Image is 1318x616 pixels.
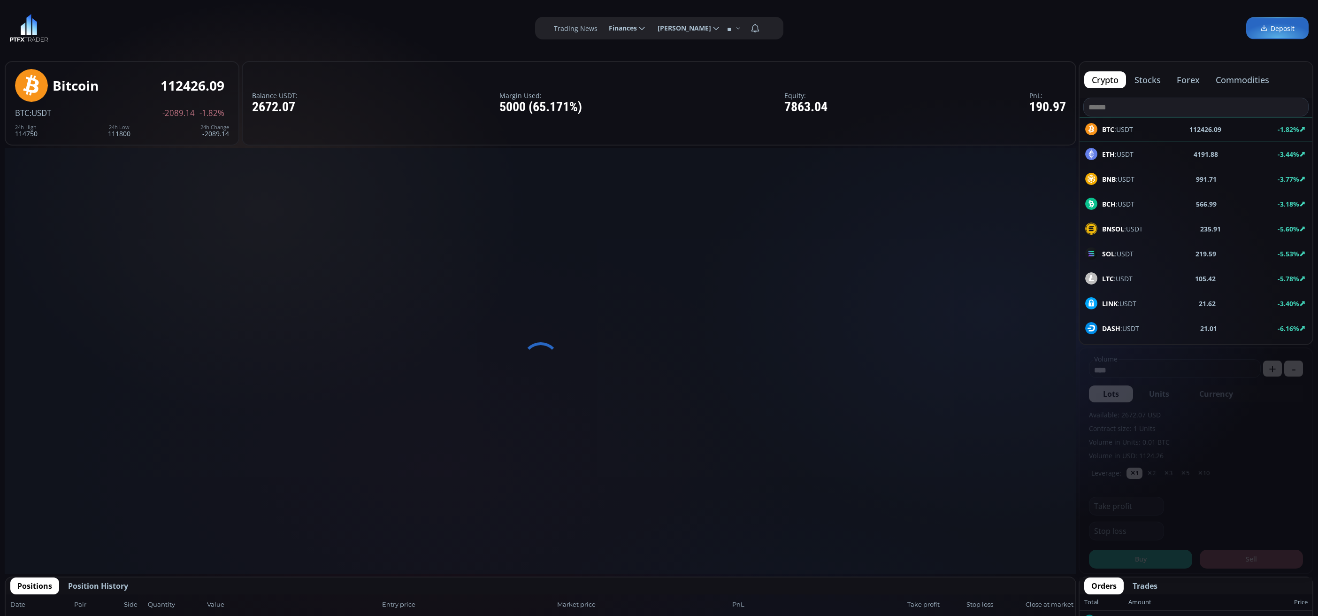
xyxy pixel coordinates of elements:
[1169,71,1207,88] button: forex
[1196,199,1217,209] b: 566.99
[1026,600,1071,609] span: Close at market
[1278,299,1299,308] b: -3.40%
[1246,17,1309,39] a: Deposit
[651,19,711,38] span: [PERSON_NAME]
[1278,324,1299,333] b: -6.16%
[784,100,828,115] div: 7863.04
[554,23,598,33] label: Trading News
[1208,71,1277,88] button: commodities
[1102,249,1115,258] b: SOL
[602,19,637,38] span: Finances
[1102,299,1136,308] span: :USDT
[1102,224,1124,233] b: BNSOL
[907,600,964,609] span: Take profit
[1127,71,1168,88] button: stocks
[1200,224,1221,234] b: 235.91
[1102,199,1134,209] span: :USDT
[1102,249,1134,259] span: :USDT
[1102,274,1133,284] span: :USDT
[1084,71,1126,88] button: crypto
[15,108,30,118] span: BTC
[17,580,52,592] span: Positions
[1102,323,1139,333] span: :USDT
[15,124,38,137] div: 114750
[1091,580,1117,592] span: Orders
[15,124,38,130] div: 24h High
[200,124,229,137] div: -2089.14
[1029,92,1066,99] label: PnL:
[732,600,904,609] span: PnL
[108,124,130,137] div: 111800
[108,124,130,130] div: 24h Low
[199,109,224,117] span: -1.82%
[1102,274,1114,283] b: LTC
[1102,150,1115,159] b: ETH
[1084,596,1128,608] div: Total
[1102,149,1134,159] span: :USDT
[1102,324,1120,333] b: DASH
[252,92,298,99] label: Balance USDT:
[10,600,71,609] span: Date
[1084,577,1124,594] button: Orders
[1260,23,1295,33] span: Deposit
[499,92,582,99] label: Margin Used:
[382,600,554,609] span: Entry price
[966,600,1023,609] span: Stop loss
[148,600,204,609] span: Quantity
[1278,150,1299,159] b: -3.44%
[252,100,298,115] div: 2672.07
[784,92,828,99] label: Equity:
[1151,596,1308,608] div: Price
[74,600,121,609] span: Pair
[1102,175,1116,184] b: BNB
[1102,174,1134,184] span: :USDT
[10,577,59,594] button: Positions
[30,108,51,118] span: :USDT
[124,600,145,609] span: Side
[1199,299,1216,308] b: 21.62
[1195,274,1216,284] b: 105.42
[162,109,195,117] span: -2089.14
[1102,299,1118,308] b: LINK
[1128,596,1151,608] div: Amount
[161,78,224,93] div: 112426.09
[1102,200,1116,208] b: BCH
[499,100,582,115] div: 5000 (65.171%)
[68,580,128,592] span: Position History
[1278,224,1299,233] b: -5.60%
[200,124,229,130] div: 24h Change
[1195,249,1216,259] b: 219.59
[53,78,99,93] div: Bitcoin
[1194,149,1218,159] b: 4191.88
[1200,323,1217,333] b: 21.01
[1278,175,1299,184] b: -3.77%
[1196,174,1217,184] b: 991.71
[207,600,379,609] span: Value
[1278,249,1299,258] b: -5.53%
[9,14,48,42] img: LOGO
[1278,274,1299,283] b: -5.78%
[557,600,729,609] span: Market price
[1029,100,1066,115] div: 190.97
[1102,224,1143,234] span: :USDT
[1133,580,1157,592] span: Trades
[1126,577,1165,594] button: Trades
[1278,200,1299,208] b: -3.18%
[61,577,135,594] button: Position History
